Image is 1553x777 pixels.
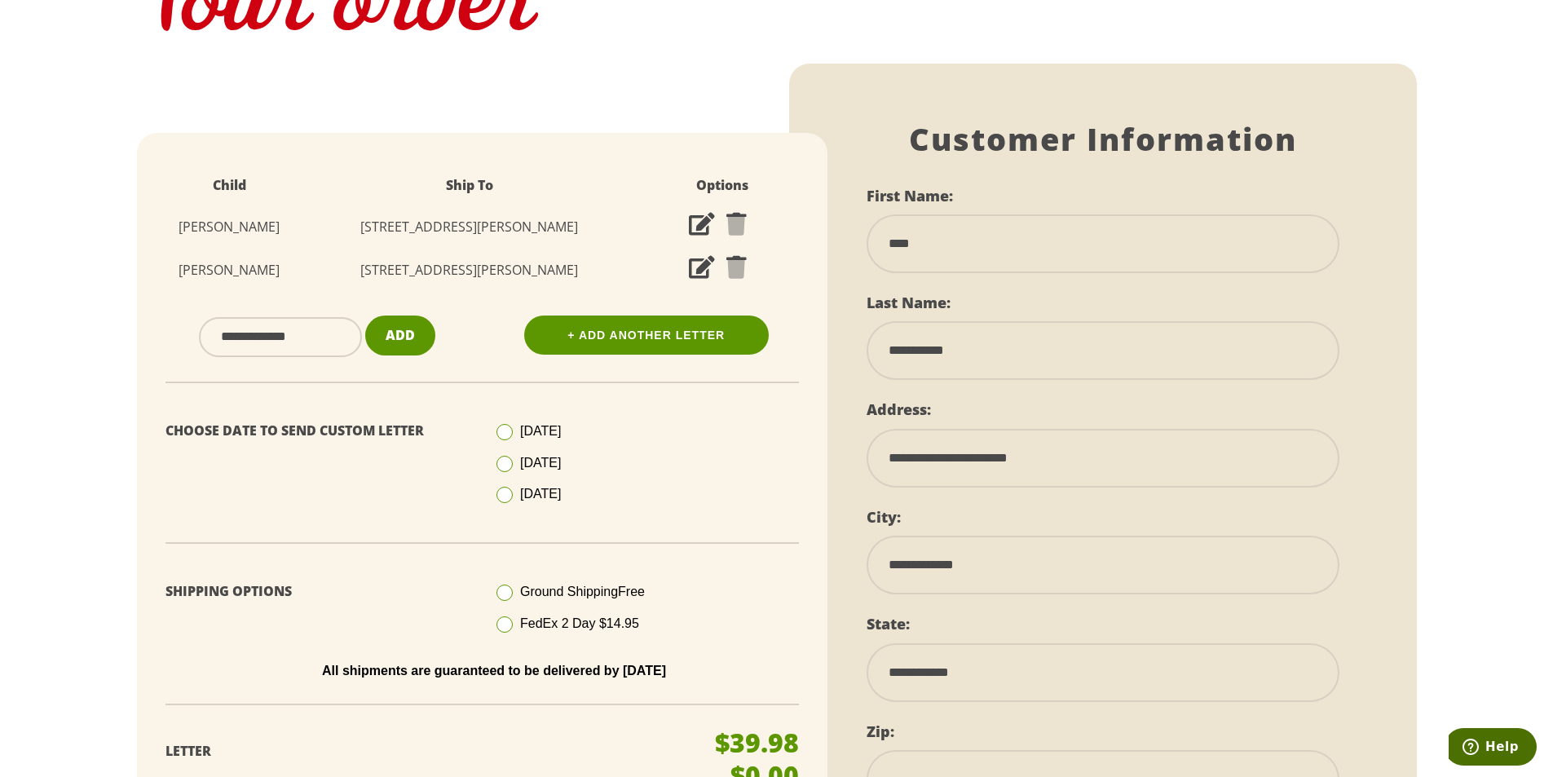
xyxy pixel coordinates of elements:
p: Shipping Options [165,580,470,603]
p: All shipments are guaranteed to be delivered by [DATE] [178,664,811,678]
th: Ship To [306,166,634,205]
span: Add [386,326,415,344]
p: $39.98 [715,730,799,756]
iframe: Opens a widget where you can find more information [1449,728,1537,769]
span: Free [618,585,645,598]
th: Child [153,166,306,205]
label: State: [867,614,910,634]
td: [PERSON_NAME] [153,205,306,249]
label: City: [867,507,901,527]
span: FedEx 2 Day $14.95 [520,616,639,630]
th: Options [633,166,810,205]
p: Letter [165,739,690,763]
span: [DATE] [520,487,561,501]
h1: Customer Information [867,121,1339,158]
span: [DATE] [520,456,561,470]
td: [STREET_ADDRESS][PERSON_NAME] [306,249,634,292]
button: Add [365,316,435,355]
label: Address: [867,400,931,419]
td: [PERSON_NAME] [153,249,306,292]
span: [DATE] [520,424,561,438]
td: [STREET_ADDRESS][PERSON_NAME] [306,205,634,249]
label: First Name: [867,186,953,205]
p: Choose Date To Send Custom Letter [165,419,470,443]
label: Last Name: [867,293,951,312]
span: Ground Shipping [520,585,645,598]
a: + Add Another Letter [524,316,769,355]
label: Zip: [867,722,894,741]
